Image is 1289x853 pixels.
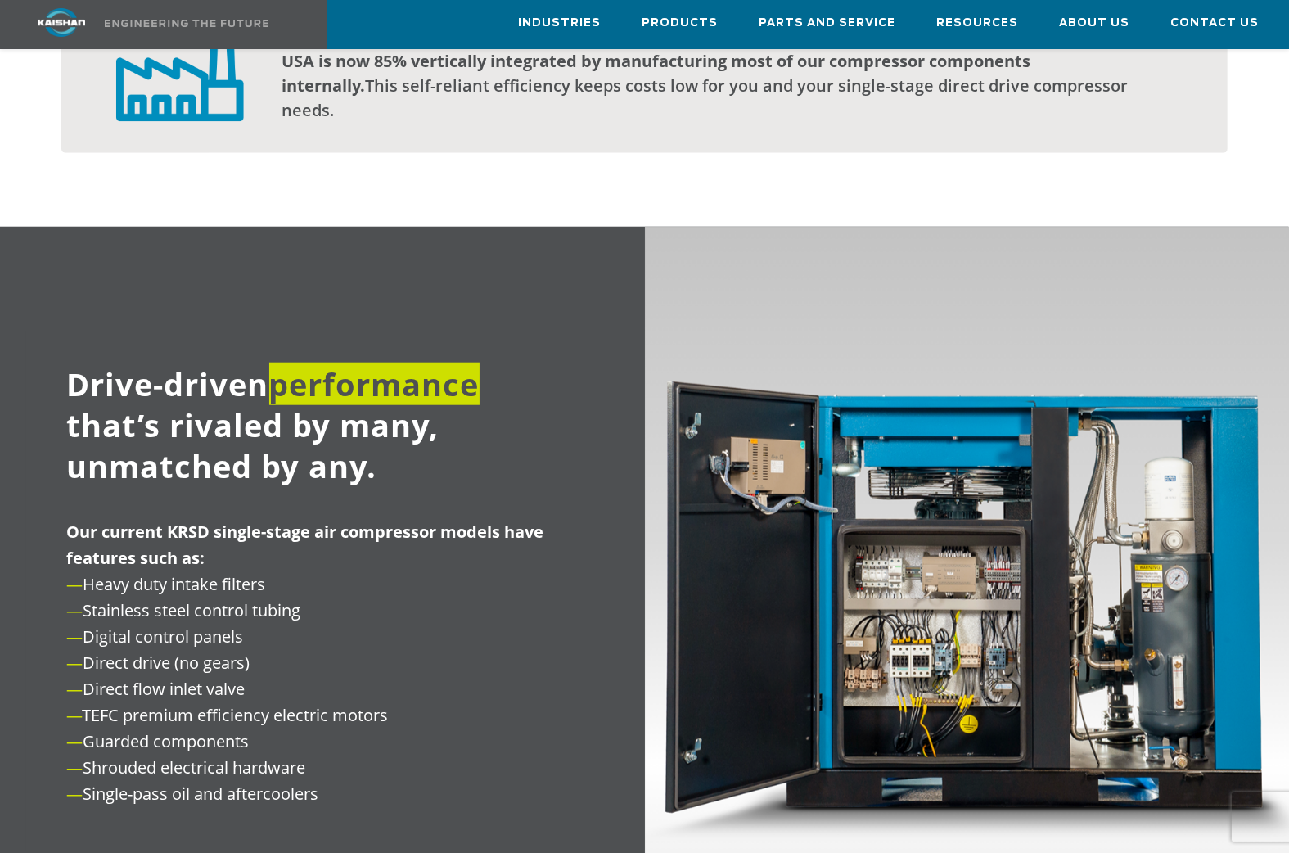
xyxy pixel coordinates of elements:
span: Parts and Service [759,14,895,33]
img: low capital investment badge [116,4,244,122]
span: — [67,599,83,621]
span: Resources [936,14,1018,33]
span: — [67,730,83,752]
img: Engineering the future [105,20,268,27]
span: performance [269,363,480,405]
span: About Us [1059,14,1129,33]
span: Industries [518,14,601,33]
span: — [67,756,83,779]
a: About Us [1059,1,1129,45]
span: Contact Us [1170,14,1259,33]
a: Parts and Service [759,1,895,45]
b: Kaishan USA is now 85% vertically integrated by manufacturing most of our compressor components i... [282,25,1105,97]
span: — [67,704,83,726]
span: Products [642,14,718,33]
p: Heavy duty intake filters Stainless steel control tubing Digital control panels Direct drive (no ... [67,519,604,807]
a: Contact Us [1170,1,1259,45]
a: Industries [518,1,601,45]
a: Resources [936,1,1018,45]
span: — [67,678,83,700]
span: — [67,573,83,595]
span: — [67,783,83,805]
a: Products [642,1,718,45]
span: — [67,625,83,648]
span: — [67,652,83,674]
span: Our current KRSD single-stage air compressor models have features such as: [67,521,544,569]
div: Over the years, we’ve achieved meticulous quality control by doing most of the work ourselves. Th... [282,25,1132,123]
span: Drive-driven that’s rivaled by many, unmatched by any. [67,363,480,487]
